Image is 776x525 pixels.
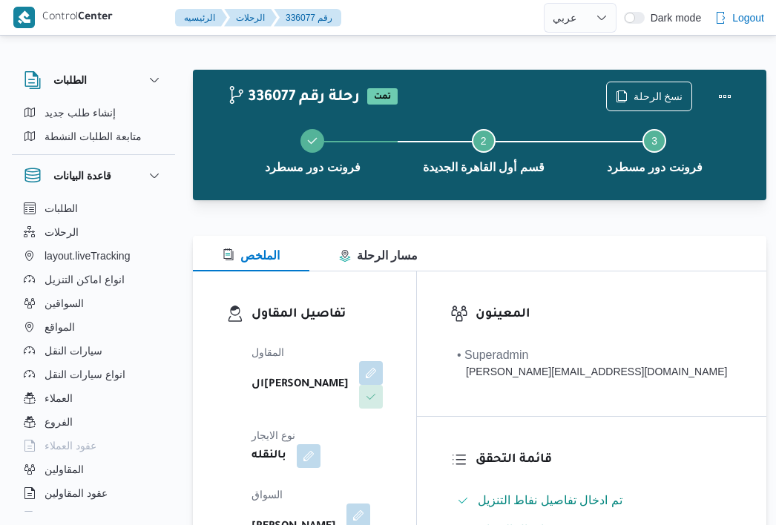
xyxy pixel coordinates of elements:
span: Logout [732,9,764,27]
div: قاعدة البيانات [12,197,175,518]
button: الرحلات [224,9,277,27]
span: قسم أول القاهرة الجديدة [423,159,545,176]
button: إنشاء طلب جديد [18,101,169,125]
span: السواق [251,489,283,501]
div: • Superadmin [457,346,727,364]
span: عقود العملاء [45,437,96,455]
span: متابعة الطلبات النشطة [45,128,142,145]
button: تم ادخال تفاصيل نفاط التنزيل [451,489,733,512]
button: عقود المقاولين [18,481,169,505]
span: • Superadmin mohamed.nabil@illa.com.eg [457,346,727,380]
h2: 336077 رحلة رقم [227,88,360,108]
button: سيارات النقل [18,339,169,363]
button: انواع اماكن التنزيل [18,268,169,291]
button: الفروع [18,410,169,434]
span: نوع الايجار [251,429,295,441]
span: انواع اماكن التنزيل [45,271,125,288]
span: الرحلات [45,223,79,241]
span: المقاولين [45,460,84,478]
span: تم ادخال تفاصيل نفاط التنزيل [478,492,622,509]
img: X8yXhbKr1z7QwAAAABJRU5ErkJggg== [13,7,35,28]
h3: الطلبات [53,71,87,89]
span: المواقع [45,318,75,336]
button: فرونت دور مسطرد [569,111,740,188]
iframe: chat widget [15,466,62,510]
button: فرونت دور مسطرد [227,111,398,188]
button: المقاولين [18,458,169,481]
div: [PERSON_NAME][EMAIL_ADDRESS][DOMAIN_NAME] [457,364,727,380]
span: الفروع [45,413,73,431]
button: 336077 رقم [274,9,341,27]
button: الرحلات [18,220,169,244]
button: Actions [710,82,740,111]
button: نسخ الرحلة [606,82,693,111]
span: الطلبات [45,199,78,217]
button: المواقع [18,315,169,339]
b: تمت [374,93,391,102]
span: نسخ الرحلة [634,87,683,105]
button: قسم أول القاهرة الجديدة [398,111,568,188]
button: الطلبات [18,197,169,220]
button: الطلبات [24,71,163,89]
span: تمت [367,88,398,105]
button: العملاء [18,386,169,410]
button: متابعة الطلبات النشطة [18,125,169,148]
span: السواقين [45,294,84,312]
b: Center [78,12,113,24]
span: العملاء [45,389,73,407]
span: المقاول [251,346,284,358]
span: سيارات النقل [45,342,102,360]
h3: قاعدة البيانات [53,167,111,185]
span: 2 [481,135,487,147]
button: الرئيسيه [175,9,227,27]
button: layout.liveTracking [18,244,169,268]
button: قاعدة البيانات [24,167,163,185]
button: انواع سيارات النقل [18,363,169,386]
span: فرونت دور مسطرد [607,159,703,176]
b: ال[PERSON_NAME] [251,376,349,394]
span: layout.liveTracking [45,247,130,265]
span: الملخص [223,249,280,262]
svg: Step 1 is complete [306,135,318,147]
span: فرونت دور مسطرد [265,159,361,176]
h3: تفاصيل المقاول [251,305,383,325]
button: عقود العملاء [18,434,169,458]
span: مسار الرحلة [339,249,418,262]
div: الطلبات [12,101,175,154]
h3: المعينون [476,305,733,325]
span: 3 [651,135,657,147]
b: بالنقله [251,447,286,465]
span: إنشاء طلب جديد [45,104,116,122]
span: تم ادخال تفاصيل نفاط التنزيل [478,494,622,506]
h3: قائمة التحقق [476,450,733,470]
button: السواقين [18,291,169,315]
span: Dark mode [645,12,701,24]
button: Logout [708,3,770,33]
span: انواع سيارات النقل [45,366,125,383]
span: عقود المقاولين [45,484,108,502]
